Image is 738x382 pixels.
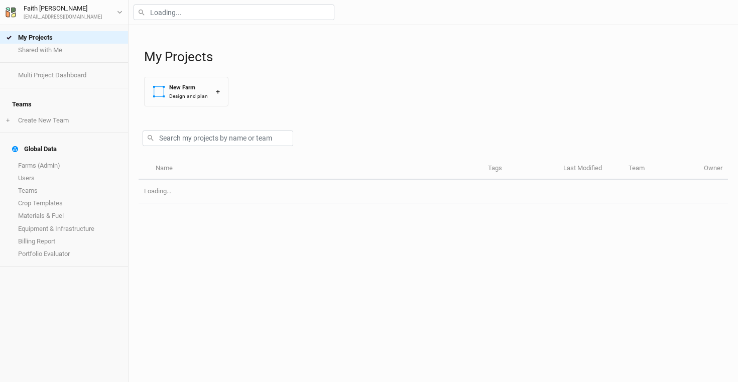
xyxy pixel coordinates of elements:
[169,83,208,92] div: New Farm
[24,14,102,21] div: [EMAIL_ADDRESS][DOMAIN_NAME]
[558,158,623,180] th: Last Modified
[134,5,334,20] input: Loading...
[698,158,728,180] th: Owner
[169,92,208,100] div: Design and plan
[12,145,57,153] div: Global Data
[6,116,10,124] span: +
[6,94,122,114] h4: Teams
[150,158,482,180] th: Name
[24,4,102,14] div: Faith [PERSON_NAME]
[216,86,220,97] div: +
[482,158,558,180] th: Tags
[139,180,728,203] td: Loading...
[623,158,698,180] th: Team
[144,49,728,65] h1: My Projects
[143,131,293,146] input: Search my projects by name or team
[144,77,228,106] button: New FarmDesign and plan+
[5,3,123,21] button: Faith [PERSON_NAME][EMAIL_ADDRESS][DOMAIN_NAME]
